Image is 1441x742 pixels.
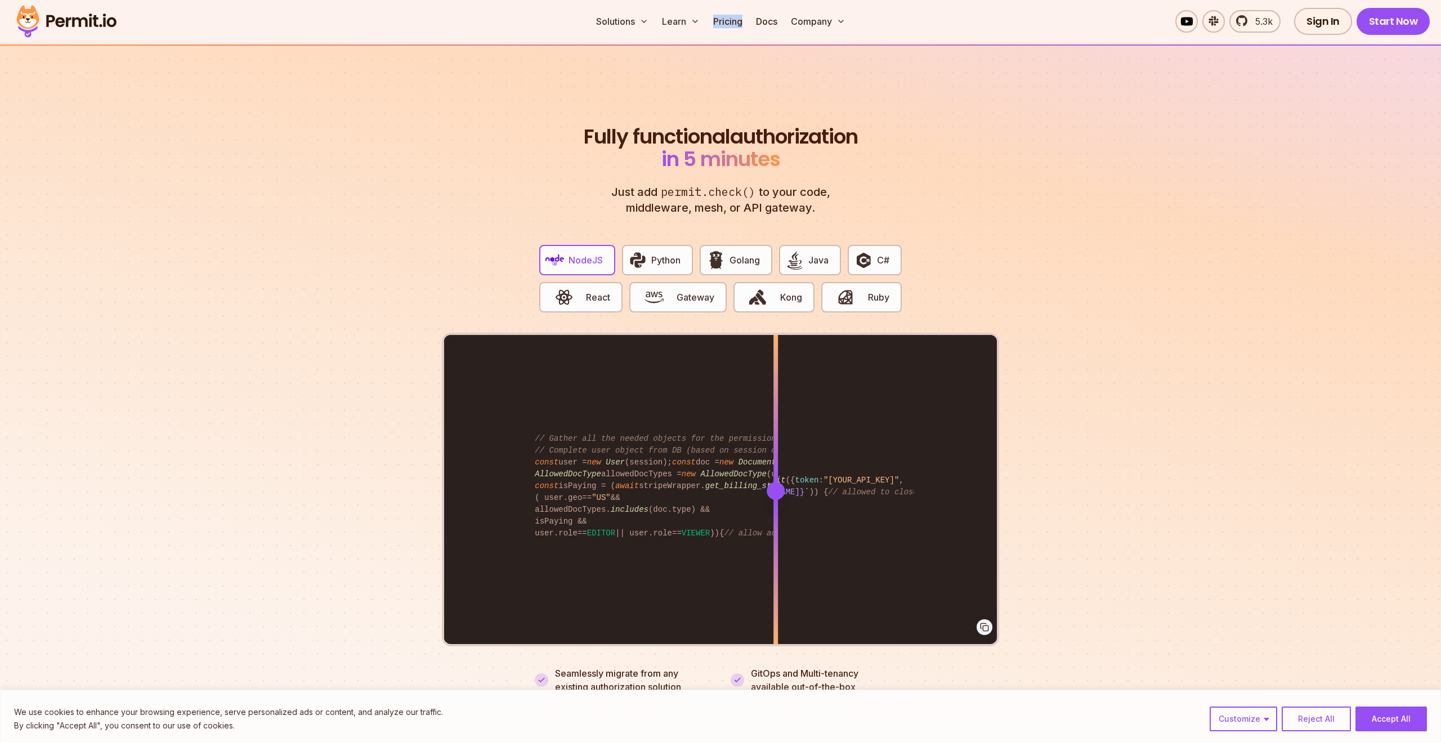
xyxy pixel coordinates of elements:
span: Python [651,253,681,267]
span: C# [877,253,889,267]
button: Accept All [1355,707,1427,731]
p: Just add to your code, middleware, mesh, or API gateway. [599,184,842,216]
p: Seamlessly migrate from any existing authorization solution [555,667,710,694]
a: Start Now [1357,8,1430,35]
p: We use cookies to enhance your browsing experience, serve personalized ads or content, and analyz... [14,705,443,719]
span: User [606,458,625,467]
span: new [719,458,733,467]
span: in 5 minutes [661,145,780,173]
span: "US" [592,493,611,502]
span: Fully functional [584,126,730,148]
img: Gateway [645,288,664,307]
span: Java [808,253,829,267]
span: token [795,476,818,485]
span: const [672,458,696,467]
span: AllowedDocType [535,470,601,479]
span: Kong [780,290,802,304]
button: Customize [1210,707,1277,731]
img: Golang [706,251,726,270]
a: Pricing [709,10,747,33]
img: Ruby [836,288,855,307]
span: geo [568,493,582,502]
img: Java [785,251,804,270]
img: Permit logo [11,2,122,41]
span: type [672,505,691,514]
span: permit.check() [657,184,759,200]
button: Solutions [592,10,653,33]
img: Python [628,251,647,270]
button: Company [786,10,850,33]
span: 5.3k [1248,15,1273,28]
span: NodeJS [569,253,603,267]
span: // Gather all the needed objects for the permission check [535,434,804,443]
span: "[YOUR_API_KEY]" [824,476,899,485]
img: NodeJS [545,251,565,270]
h2: authorization [581,126,860,171]
button: Learn [657,10,704,33]
p: By clicking "Accept All", you consent to our use of cookies. [14,719,443,732]
button: Reject All [1282,707,1351,731]
span: role [653,529,672,538]
span: // Complete user object from DB (based on session object, only 3 DB queries...) [535,446,909,455]
img: C# [854,251,873,270]
span: Document [739,458,776,467]
span: // allowed to close issue [828,488,946,497]
span: new [587,458,601,467]
p: GitOps and Multi-tenancy available out-of-the-box [751,667,858,694]
span: // allow access [724,529,795,538]
code: user = (session); doc = ( , , session. ); allowedDocTypes = (user. ); isPaying = ( stripeWrapper.... [527,424,914,548]
span: VIEWER [682,529,710,538]
a: Docs [751,10,782,33]
a: 5.3k [1229,10,1281,33]
span: new [682,470,696,479]
span: Ruby [868,290,889,304]
span: await [615,481,639,490]
a: Sign In [1294,8,1352,35]
img: Kong [748,288,767,307]
span: Golang [730,253,760,267]
span: AllowedDocType [700,470,767,479]
span: EDITOR [587,529,615,538]
span: const [535,481,558,490]
span: const [535,458,558,467]
span: includes [611,505,648,514]
span: get_billing_status [705,481,790,490]
span: Gateway [677,290,714,304]
img: React [554,288,574,307]
span: role [558,529,578,538]
span: React [586,290,610,304]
